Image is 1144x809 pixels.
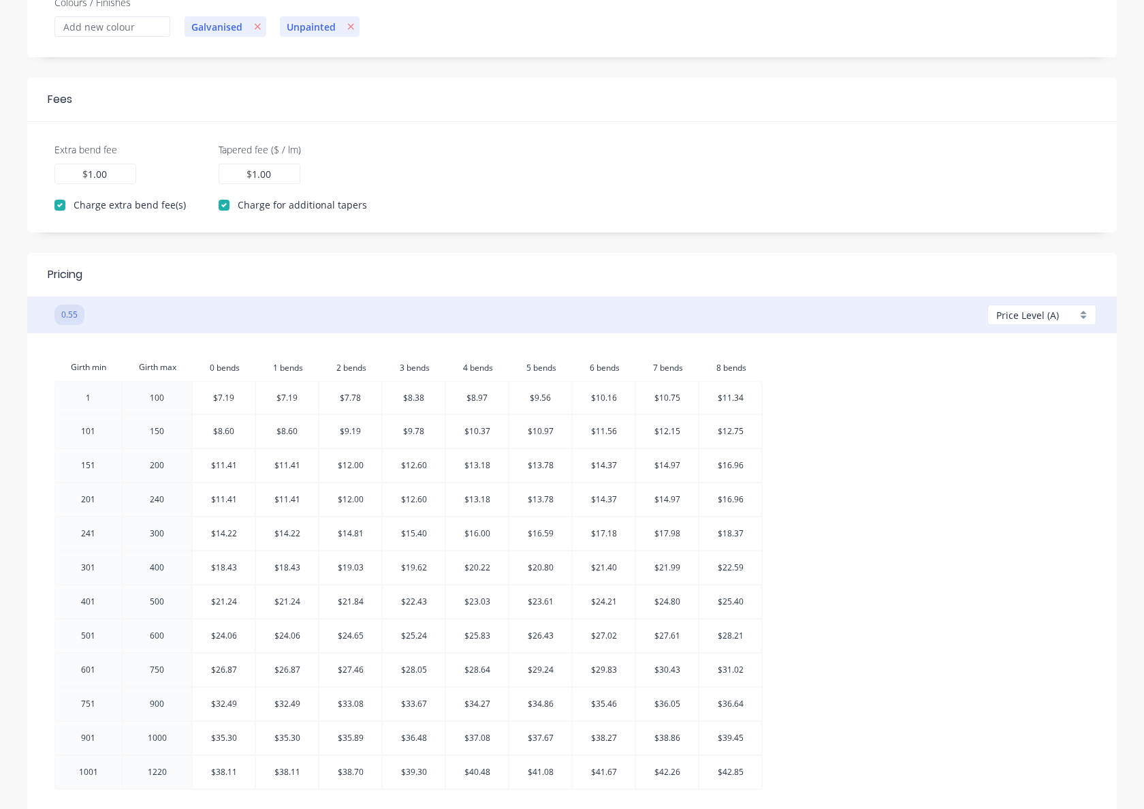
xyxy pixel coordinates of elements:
[48,266,82,283] div: Pricing
[54,449,763,483] tr: 151200$11.41$11.41$12.00$12.60$13.18$13.78$14.37$14.97$16.96
[652,354,683,381] input: ?
[54,654,763,688] tr: 601750$26.87$26.87$27.46$28.05$28.64$29.24$29.83$30.43$31.02
[74,198,186,212] label: Charge extra bend fee(s)
[54,381,763,415] tr: 1100$7.19$7.19$7.78$8.38$8.97$9.56$10.16$10.75$11.34
[54,722,763,756] tr: 9011000$35.30$35.30$35.89$36.48$37.08$37.67$38.27$38.86$39.45
[247,167,252,181] label: $
[48,91,72,108] div: Fees
[54,483,763,517] tr: 201240$11.41$11.41$12.00$12.60$13.18$13.78$14.37$14.97$16.96
[252,167,272,181] input: 0.00
[462,354,493,381] input: ?
[54,305,84,325] button: 0.55
[526,354,556,381] input: ?
[336,354,366,381] input: ?
[54,16,170,37] input: Add new colour
[399,354,430,381] input: ?
[88,167,108,181] input: 0.00
[280,20,343,34] span: Unpainted
[54,551,763,585] tr: 301400$18.43$18.43$19.03$19.62$20.22$20.80$21.40$21.99$22.59
[185,20,249,34] span: Galvanised
[82,167,88,181] label: $
[996,308,1059,322] span: Price Level (A)
[209,354,240,381] input: ?
[272,354,303,381] input: ?
[54,620,763,654] tr: 501600$24.06$24.06$24.65$25.24$25.83$26.43$27.02$27.61$28.21
[54,415,763,449] tr: 101150$8.60$8.60$9.19$9.78$10.37$10.97$11.56$12.15$12.75
[589,354,620,381] input: ?
[54,585,763,620] tr: 401500$21.24$21.24$21.84$22.43$23.03$23.61$24.21$24.80$25.40
[54,517,763,551] tr: 241300$14.22$14.22$14.81$15.40$16.00$16.59$17.18$17.98$18.37
[54,142,117,157] label: Extra bend fee
[219,142,301,157] label: Tapered fee ($ / lm)
[54,688,763,722] tr: 751900$32.49$32.49$33.08$33.67$34.27$34.86$35.46$36.05$36.64
[238,198,367,212] label: Charge for additional tapers
[716,354,746,381] input: ?
[54,756,763,790] tr: 10011220$38.11$38.11$38.70$39.30$40.48$41.08$41.67$42.26$42.85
